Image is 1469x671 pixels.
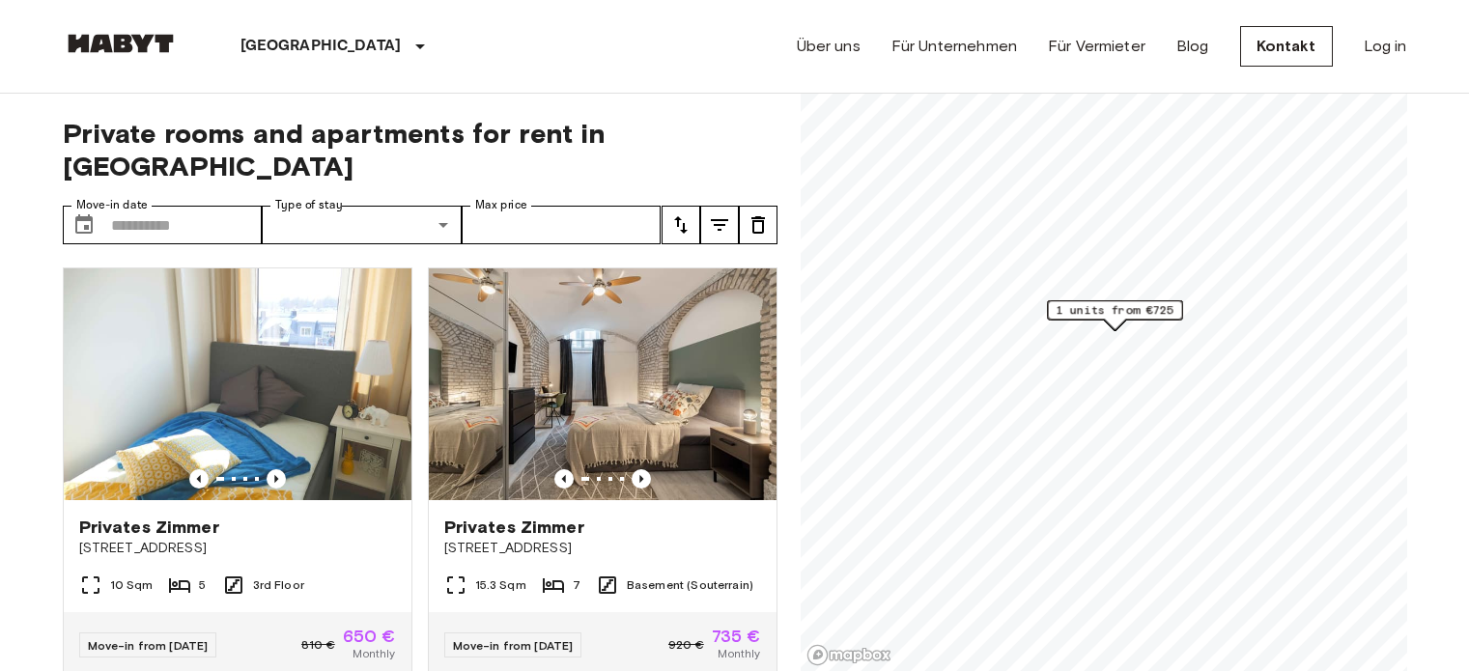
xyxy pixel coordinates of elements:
[189,469,209,489] button: Previous image
[79,516,219,539] span: Privates Zimmer
[267,469,286,489] button: Previous image
[718,645,760,662] span: Monthly
[700,206,739,244] button: tune
[275,197,343,213] label: Type of stay
[891,35,1017,58] a: Für Unternehmen
[240,35,402,58] p: [GEOGRAPHIC_DATA]
[806,644,891,666] a: Mapbox logo
[453,638,574,653] span: Move-in from [DATE]
[63,34,179,53] img: Habyt
[573,576,580,594] span: 7
[444,516,584,539] span: Privates Zimmer
[199,576,206,594] span: 5
[1047,300,1182,330] div: Map marker
[444,539,761,558] span: [STREET_ADDRESS]
[1048,35,1145,58] a: Für Vermieter
[797,35,861,58] a: Über uns
[627,576,753,594] span: Basement (Souterrain)
[662,206,700,244] button: tune
[88,638,209,653] span: Move-in from [DATE]
[301,636,335,654] span: 810 €
[64,268,411,500] img: Marketing picture of unit DE-02-011-001-01HF
[110,576,154,594] span: 10 Sqm
[1056,301,1173,319] span: 1 units from €725
[739,206,777,244] button: tune
[1364,35,1407,58] a: Log in
[668,636,704,654] span: 920 €
[343,628,396,645] span: 650 €
[554,469,574,489] button: Previous image
[65,206,103,244] button: Choose date
[429,268,777,500] img: Marketing picture of unit DE-02-004-006-05HF
[475,197,527,213] label: Max price
[79,539,396,558] span: [STREET_ADDRESS]
[475,576,526,594] span: 15.3 Sqm
[353,645,395,662] span: Monthly
[253,576,304,594] span: 3rd Floor
[1240,26,1333,67] a: Kontakt
[1176,35,1209,58] a: Blog
[712,628,761,645] span: 735 €
[76,197,148,213] label: Move-in date
[632,469,651,489] button: Previous image
[63,117,777,182] span: Private rooms and apartments for rent in [GEOGRAPHIC_DATA]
